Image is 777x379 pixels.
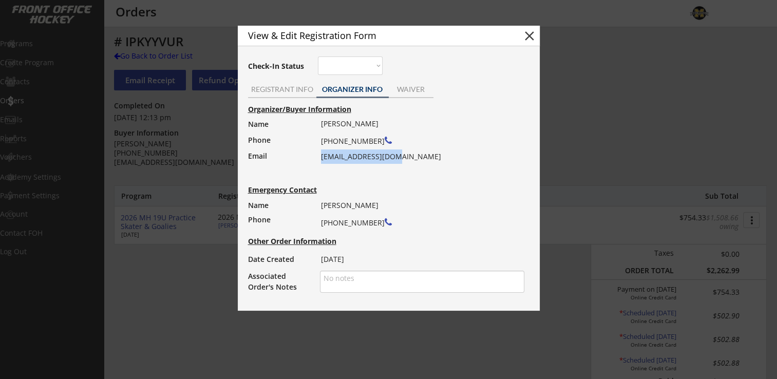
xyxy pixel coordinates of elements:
div: Check-In Status [248,63,306,70]
div: ORGANIZER INFO [316,86,389,93]
div: REGISTRANT INFO [248,86,316,93]
div: View & Edit Registration Form [248,31,504,40]
div: Associated Order's Notes [248,271,310,292]
div: Name Phone Email [248,117,310,180]
div: [PERSON_NAME] [PHONE_NUMBER] [EMAIL_ADDRESS][DOMAIN_NAME] [321,117,518,164]
div: WAIVER [389,86,433,93]
div: Date Created [248,252,310,267]
div: Organizer/Buyer Information [248,106,535,113]
div: Emergency Contact [248,186,327,194]
div: [PERSON_NAME] [PHONE_NUMBER] [321,198,518,231]
div: Name Phone [248,198,310,227]
button: close [522,28,537,44]
div: [DATE] [321,252,518,267]
div: Other Order Information [248,238,535,245]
